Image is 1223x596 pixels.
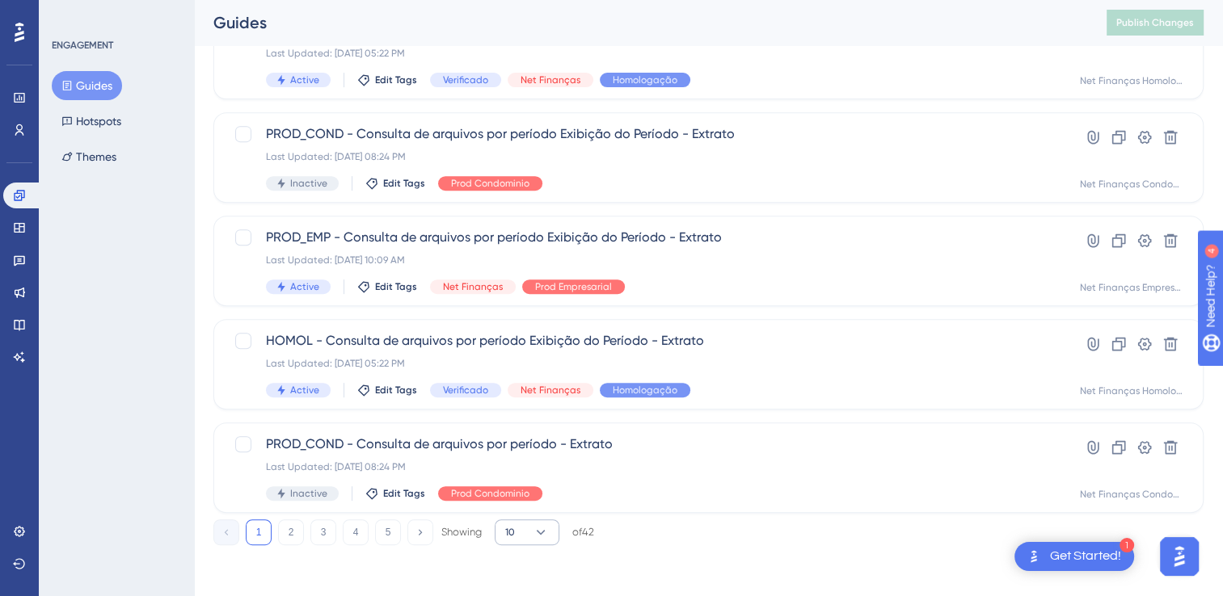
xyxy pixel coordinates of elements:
div: 1 [1120,538,1134,552]
div: of 42 [572,525,594,539]
span: 10 [505,526,515,539]
span: Net Finanças [443,280,503,293]
div: Showing [441,525,482,539]
span: Net Finanças [521,73,580,86]
iframe: UserGuiding AI Assistant Launcher [1155,532,1204,581]
img: launcher-image-alternative-text [1024,547,1044,566]
span: Edit Tags [383,177,425,190]
button: 10 [495,519,559,545]
span: Prod Condominio [451,487,529,500]
span: Inactive [290,177,327,190]
button: Edit Tags [357,384,417,397]
button: 4 [343,519,369,545]
span: Net Finanças [521,384,580,397]
div: Net Finanças Homologação [1080,384,1183,397]
button: Edit Tags [365,487,425,500]
div: 4 [112,8,117,21]
div: Guides [213,11,1066,34]
div: Net Finanças Condomínio [1080,178,1183,191]
button: 2 [278,519,304,545]
span: Active [290,384,319,397]
div: Last Updated: [DATE] 10:09 AM [266,254,1022,267]
div: Open Get Started! checklist, remaining modules: 1 [1014,542,1134,571]
span: PROD_EMP - Consulta de arquivos por período Exibição do Período - Extrato [266,228,1022,247]
span: Edit Tags [383,487,425,500]
div: Last Updated: [DATE] 08:24 PM [266,150,1022,163]
span: Verificado [443,384,488,397]
span: Inactive [290,487,327,500]
div: Net Finanças Condomínio [1080,488,1183,501]
div: Net Finanças Homologação [1080,74,1183,87]
span: PROD_COND - Consulta de arquivos por período Exibição do Período - Extrato [266,124,1022,144]
span: Need Help? [38,4,101,23]
button: 5 [375,519,401,545]
span: Verificado [443,73,488,86]
button: Edit Tags [357,280,417,293]
button: Edit Tags [365,177,425,190]
div: Last Updated: [DATE] 05:22 PM [266,357,1022,370]
span: Homologação [613,73,677,86]
span: Edit Tags [375,280,417,293]
span: Prod Condominio [451,177,529,190]
span: PROD_COND - Consulta de arquivos por período - Extrato [266,434,1022,454]
span: Edit Tags [375,384,417,397]
div: Last Updated: [DATE] 05:22 PM [266,47,1022,60]
span: Active [290,73,319,86]
span: Edit Tags [375,73,417,86]
button: Publish Changes [1107,10,1204,36]
button: 1 [246,519,272,545]
span: Publish Changes [1116,16,1194,29]
span: Homologação [613,384,677,397]
button: Hotspots [52,107,131,136]
button: Edit Tags [357,73,417,86]
div: Net Finanças Empresarial [1080,281,1183,294]
div: Last Updated: [DATE] 08:24 PM [266,460,1022,473]
span: HOMOL - Consulta de arquivos por período Exibição do Período - Extrato [266,331,1022,350]
span: Active [290,280,319,293]
button: Guides [52,71,122,100]
span: Prod Empresarial [535,280,612,293]
button: Themes [52,142,126,171]
div: ENGAGEMENT [52,39,113,52]
div: Get Started! [1050,548,1121,565]
button: 3 [310,519,336,545]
